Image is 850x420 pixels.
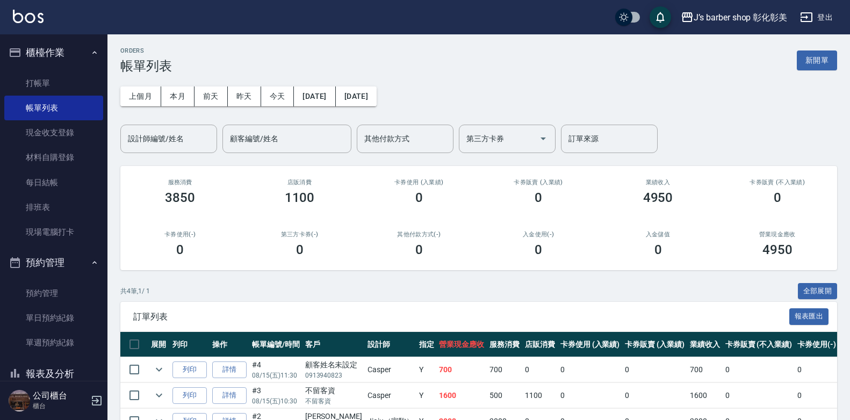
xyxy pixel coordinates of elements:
[436,332,487,357] th: 營業現金應收
[416,357,437,382] td: Y
[795,383,839,408] td: 0
[172,387,207,404] button: 列印
[4,306,103,330] a: 單日預約紀錄
[558,357,623,382] td: 0
[789,308,829,325] button: 報表匯出
[731,179,824,186] h2: 卡券販賣 (不入業績)
[365,357,416,382] td: Casper
[365,332,416,357] th: 設計師
[522,332,558,357] th: 店販消費
[249,357,302,382] td: #4
[9,390,30,411] img: Person
[650,6,671,28] button: save
[687,357,723,382] td: 700
[305,371,362,380] p: 0913940823
[416,332,437,357] th: 指定
[253,231,346,238] h2: 第三方卡券(-)
[33,390,88,401] h5: 公司櫃台
[723,383,795,408] td: 0
[120,59,172,74] h3: 帳單列表
[4,330,103,355] a: 單週預約紀錄
[210,332,249,357] th: 操作
[120,286,150,296] p: 共 4 筆, 1 / 1
[261,86,294,106] button: 今天
[487,332,522,357] th: 服務消費
[795,357,839,382] td: 0
[133,179,227,186] h3: 服務消費
[133,312,789,322] span: 訂單列表
[774,190,781,205] h3: 0
[4,195,103,220] a: 排班表
[33,401,88,411] p: 櫃台
[336,86,377,106] button: [DATE]
[558,383,623,408] td: 0
[294,86,335,106] button: [DATE]
[305,396,362,406] p: 不留客資
[13,10,44,23] img: Logo
[436,357,487,382] td: 700
[622,383,687,408] td: 0
[622,357,687,382] td: 0
[436,383,487,408] td: 1600
[195,86,228,106] button: 前天
[797,50,837,70] button: 新開單
[4,39,103,67] button: 櫃檯作業
[285,190,315,205] h3: 1100
[797,55,837,65] a: 新開單
[687,383,723,408] td: 1600
[133,231,227,238] h2: 卡券使用(-)
[654,242,662,257] h3: 0
[305,359,362,371] div: 顧客姓名未設定
[795,332,839,357] th: 卡券使用(-)
[522,357,558,382] td: 0
[296,242,304,257] h3: 0
[151,387,167,403] button: expand row
[492,179,585,186] h2: 卡券販賣 (入業績)
[535,190,542,205] h3: 0
[302,332,365,357] th: 客戶
[535,130,552,147] button: Open
[789,311,829,321] a: 報表匯出
[212,387,247,404] a: 詳情
[611,231,704,238] h2: 入金儲值
[161,86,195,106] button: 本月
[249,383,302,408] td: #3
[492,231,585,238] h2: 入金使用(-)
[172,361,207,378] button: 列印
[622,332,687,357] th: 卡券販賣 (入業績)
[762,242,793,257] h3: 4950
[252,396,300,406] p: 08/15 (五) 10:30
[249,332,302,357] th: 帳單編號/時間
[4,281,103,306] a: 預約管理
[535,242,542,257] h3: 0
[253,179,346,186] h2: 店販消費
[212,361,247,378] a: 詳情
[4,96,103,120] a: 帳單列表
[643,190,673,205] h3: 4950
[120,47,172,54] h2: ORDERS
[305,385,362,396] div: 不留客資
[4,71,103,96] a: 打帳單
[148,332,170,357] th: 展開
[4,220,103,244] a: 現場電腦打卡
[252,371,300,380] p: 08/15 (五) 11:30
[522,383,558,408] td: 1100
[372,231,466,238] h2: 其他付款方式(-)
[416,383,437,408] td: Y
[120,86,161,106] button: 上個月
[170,332,210,357] th: 列印
[798,283,838,300] button: 全部展開
[228,86,261,106] button: 昨天
[4,170,103,195] a: 每日結帳
[694,11,787,24] div: J’s barber shop 彰化彰美
[676,6,791,28] button: J’s barber shop 彰化彰美
[731,231,824,238] h2: 營業現金應收
[487,357,522,382] td: 700
[687,332,723,357] th: 業績收入
[558,332,623,357] th: 卡券使用 (入業績)
[796,8,837,27] button: 登出
[487,383,522,408] td: 500
[165,190,195,205] h3: 3850
[372,179,466,186] h2: 卡券使用 (入業績)
[4,145,103,170] a: 材料自購登錄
